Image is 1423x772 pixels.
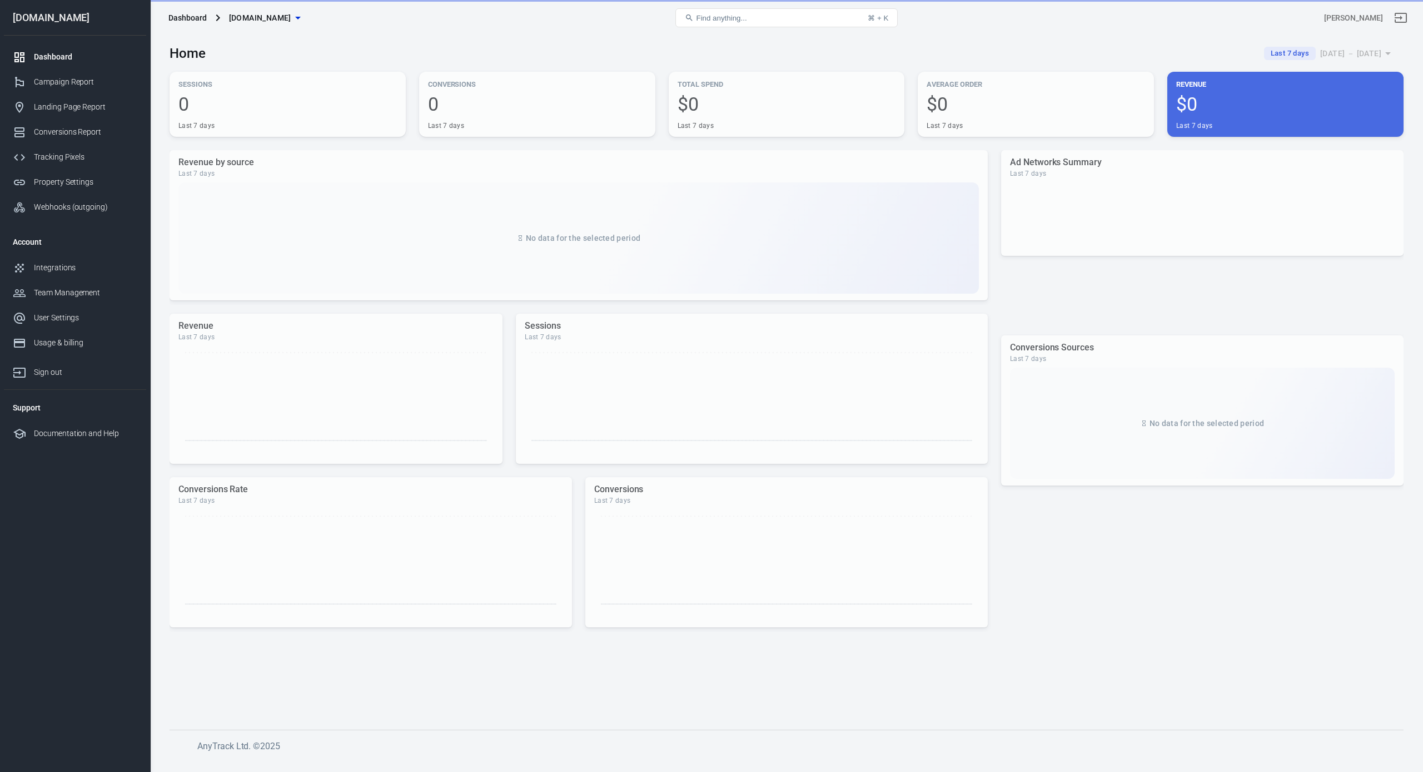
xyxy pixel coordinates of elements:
div: Dashboard [168,12,207,23]
div: Conversions Report [34,126,137,138]
span: Find anything... [696,14,747,22]
h6: AnyTrack Ltd. © 2025 [197,739,1031,753]
a: Tracking Pixels [4,145,146,170]
a: User Settings [4,305,146,330]
a: Property Settings [4,170,146,195]
div: Team Management [34,287,137,299]
a: Team Management [4,280,146,305]
button: [DOMAIN_NAME] [225,8,305,28]
button: Find anything...⌘ + K [675,8,898,27]
h3: Home [170,46,206,61]
div: Dashboard [34,51,137,63]
a: Dashboard [4,44,146,70]
a: Integrations [4,255,146,280]
div: Sign out [34,367,137,378]
div: Campaign Report [34,76,137,88]
a: Usage & billing [4,330,146,355]
span: worshipmusicacademy.com [229,11,291,25]
a: Campaign Report [4,70,146,95]
a: Webhooks (outgoing) [4,195,146,220]
li: Account [4,229,146,255]
a: Sign out [1387,4,1414,31]
div: Property Settings [34,176,137,188]
div: Documentation and Help [34,428,137,439]
div: ⌘ + K [868,14,888,22]
a: Conversions Report [4,120,146,145]
div: Webhooks (outgoing) [34,201,137,213]
div: Landing Page Report [34,101,137,113]
div: Tracking Pixels [34,151,137,163]
div: User Settings [34,312,137,324]
div: [DOMAIN_NAME] [4,13,146,23]
div: Usage & billing [34,337,137,349]
div: Integrations [34,262,137,274]
li: Support [4,394,146,421]
a: Landing Page Report [4,95,146,120]
a: Sign out [4,355,146,385]
div: Account id: CdSpVoDX [1324,12,1383,24]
